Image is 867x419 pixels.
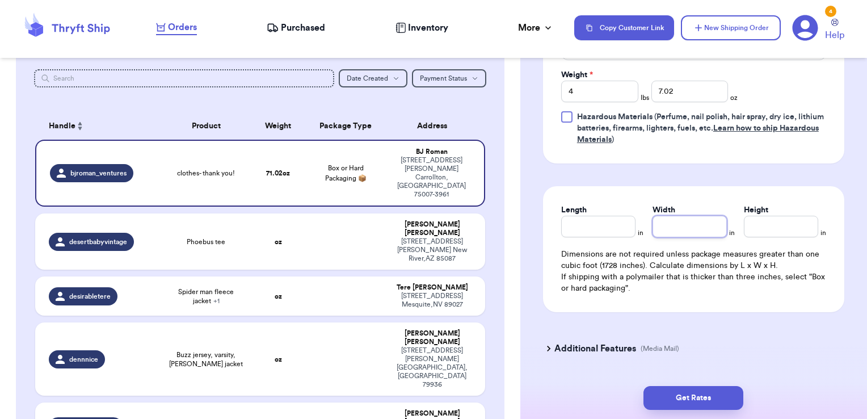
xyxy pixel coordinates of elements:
span: oz [730,93,738,102]
th: Weight [251,112,305,140]
label: Weight [561,69,593,81]
label: Height [744,204,768,216]
label: Width [653,204,675,216]
a: Purchased [267,21,325,35]
span: Phoebus tee [187,237,225,246]
a: Orders [156,20,197,35]
span: Orders [168,20,197,34]
button: Sort ascending [75,119,85,133]
span: Handle [49,120,75,132]
div: [PERSON_NAME] [PERSON_NAME] [393,220,472,237]
span: desirabletere [69,292,111,301]
button: Date Created [339,69,407,87]
span: + 1 [213,298,220,304]
input: Search [34,69,335,87]
span: Inventory [408,21,448,35]
div: More [518,21,554,35]
div: [PERSON_NAME] [PERSON_NAME] [393,329,472,346]
span: lbs [641,93,649,102]
th: Address [386,112,486,140]
p: If shipping with a polymailer that is thicker than three inches, select "Box or hard packaging". [561,271,826,294]
div: [STREET_ADDRESS][PERSON_NAME] Carrollton , [GEOGRAPHIC_DATA] 75007-3961 [393,156,471,199]
span: in [638,228,643,237]
span: Box or Hard Packaging 📦 [325,165,367,182]
span: desertbabyvintage [69,237,127,246]
span: clothes- thank you! [177,169,235,178]
th: Product [161,112,251,140]
span: in [820,228,826,237]
span: Buzz jersey, varsity, [PERSON_NAME] jacket [168,350,245,368]
a: Inventory [395,21,448,35]
div: [STREET_ADDRESS] Mesquite , NV 89027 [393,292,472,309]
label: Length [561,204,587,216]
strong: oz [275,238,282,245]
a: Help [825,19,844,42]
button: Payment Status [412,69,486,87]
button: New Shipping Order [681,15,781,40]
div: Dimensions are not required unless package measures greater than one cubic foot (1728 inches). Ca... [561,249,826,294]
p: (Media Mail) [641,344,679,353]
span: (Perfume, nail polish, hair spray, dry ice, lithium batteries, firearms, lighters, fuels, etc. ) [577,113,824,144]
span: Hazardous Materials [577,113,653,121]
button: Copy Customer Link [574,15,674,40]
span: Spider man fleece jacket [168,287,245,305]
a: 4 [792,15,818,41]
div: Tere [PERSON_NAME] [393,283,472,292]
button: Get Rates [643,386,743,410]
div: [STREET_ADDRESS][PERSON_NAME] New River , AZ 85087 [393,237,472,263]
div: 4 [825,6,836,17]
strong: 71.02 oz [266,170,290,177]
span: in [729,228,735,237]
th: Package Type [305,112,386,140]
h3: Additional Features [554,342,636,355]
div: [STREET_ADDRESS][PERSON_NAME] [GEOGRAPHIC_DATA] , [GEOGRAPHIC_DATA] 79936 [393,346,472,389]
span: bjroman_ventures [70,169,127,178]
span: Payment Status [420,75,467,82]
strong: oz [275,356,282,363]
span: Help [825,28,844,42]
div: BJ Roman [393,148,471,156]
strong: oz [275,293,282,300]
span: dennnice [69,355,98,364]
span: Purchased [281,21,325,35]
span: Date Created [347,75,388,82]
